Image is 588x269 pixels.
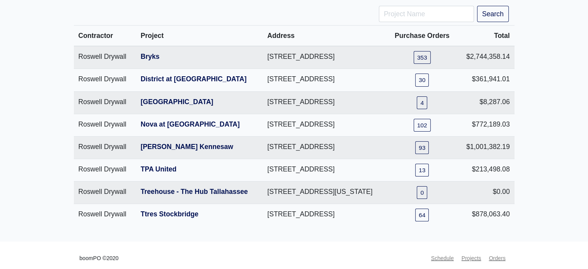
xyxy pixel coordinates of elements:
td: Roswell Drywall [74,204,136,226]
td: $2,744,358.14 [457,46,515,69]
td: Roswell Drywall [74,69,136,91]
td: $361,941.01 [457,69,515,91]
small: boomPO ©2020 [80,254,119,263]
td: Roswell Drywall [74,181,136,204]
a: Treehouse - The Hub Tallahassee [141,188,248,195]
a: 13 [415,164,429,176]
th: Purchase Orders [387,26,457,46]
a: Nova at [GEOGRAPHIC_DATA] [141,120,240,128]
td: [STREET_ADDRESS] [262,46,387,69]
th: Project [136,26,263,46]
a: Bryks [141,53,160,60]
td: Roswell Drywall [74,46,136,69]
th: Address [262,26,387,46]
a: 0 [417,186,427,199]
td: $1,001,382.19 [457,136,515,159]
td: [STREET_ADDRESS] [262,136,387,159]
td: $8,287.06 [457,91,515,114]
td: [STREET_ADDRESS] [262,159,387,181]
td: [STREET_ADDRESS] [262,69,387,91]
a: District at [GEOGRAPHIC_DATA] [141,75,247,83]
a: [GEOGRAPHIC_DATA] [141,98,213,106]
th: Contractor [74,26,136,46]
td: $213,498.08 [457,159,515,181]
td: Roswell Drywall [74,159,136,181]
a: 353 [414,51,431,64]
a: 4 [417,96,427,109]
td: $772,189.03 [457,114,515,136]
a: 93 [415,141,429,154]
td: [STREET_ADDRESS] [262,91,387,114]
a: Projects [458,251,484,266]
a: [PERSON_NAME] Kennesaw [141,143,233,151]
a: Orders [486,251,508,266]
a: 64 [415,209,429,221]
td: Roswell Drywall [74,91,136,114]
a: TPA United [141,165,177,173]
a: 30 [415,74,429,86]
td: [STREET_ADDRESS] [262,114,387,136]
td: [STREET_ADDRESS] [262,204,387,226]
td: [STREET_ADDRESS][US_STATE] [262,181,387,204]
a: 102 [414,119,431,132]
input: Project Name [379,6,474,22]
button: Search [477,6,509,22]
td: Roswell Drywall [74,114,136,136]
td: $878,063.40 [457,204,515,226]
a: Ttres Stockbridge [141,210,199,218]
th: Total [457,26,515,46]
a: Schedule [428,251,457,266]
td: $0.00 [457,181,515,204]
td: Roswell Drywall [74,136,136,159]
